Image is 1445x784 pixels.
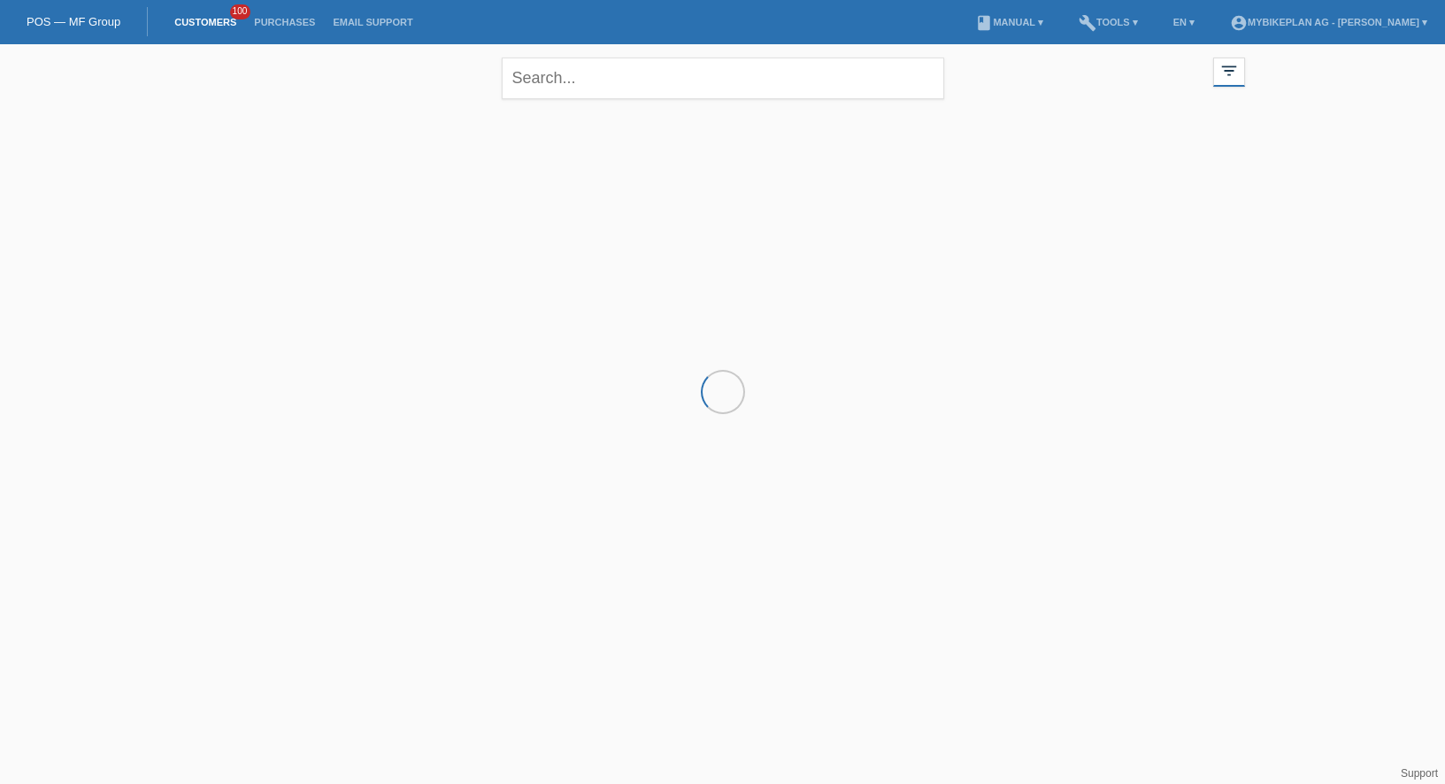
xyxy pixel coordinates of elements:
i: filter_list [1219,61,1239,81]
a: Customers [165,17,245,27]
input: Search... [502,58,944,99]
a: buildTools ▾ [1070,17,1147,27]
a: bookManual ▾ [966,17,1052,27]
a: Support [1401,767,1438,780]
a: Purchases [245,17,324,27]
a: Email Support [324,17,421,27]
i: book [975,14,993,32]
a: EN ▾ [1164,17,1203,27]
span: 100 [230,4,251,19]
a: account_circleMybikeplan AG - [PERSON_NAME] ▾ [1221,17,1436,27]
a: POS — MF Group [27,15,120,28]
i: build [1079,14,1096,32]
i: account_circle [1230,14,1248,32]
